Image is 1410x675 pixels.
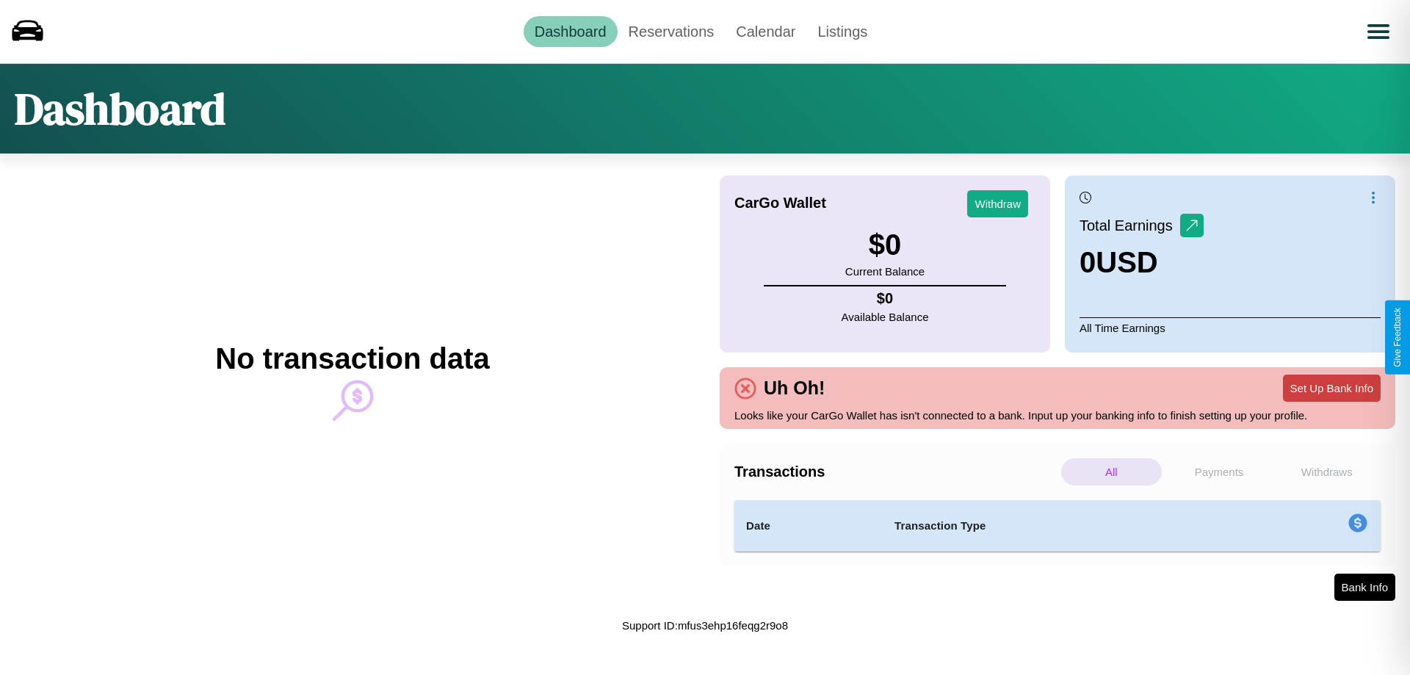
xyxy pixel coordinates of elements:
div: Give Feedback [1392,308,1403,367]
p: Total Earnings [1080,212,1180,239]
h4: Transaction Type [894,517,1228,535]
p: Withdraws [1276,458,1377,486]
p: Support ID: mfus3ehp16feqg2r9o8 [622,616,788,635]
p: Current Balance [845,261,925,281]
a: Listings [806,16,878,47]
a: Dashboard [524,16,618,47]
p: All [1061,458,1162,486]
h4: Transactions [734,463,1057,480]
button: Bank Info [1334,574,1395,601]
button: Open menu [1358,11,1399,52]
h1: Dashboard [15,79,225,139]
h4: $ 0 [842,290,929,307]
h2: No transaction data [215,342,489,375]
a: Reservations [618,16,726,47]
h4: Date [746,517,871,535]
p: Looks like your CarGo Wallet has isn't connected to a bank. Input up your banking info to finish ... [734,405,1381,425]
h4: CarGo Wallet [734,195,826,212]
p: All Time Earnings [1080,317,1381,338]
p: Available Balance [842,307,929,327]
button: Set Up Bank Info [1283,375,1381,402]
button: Withdraw [967,190,1028,217]
h4: Uh Oh! [756,378,832,399]
h3: 0 USD [1080,246,1204,279]
h3: $ 0 [845,228,925,261]
table: simple table [734,500,1381,552]
a: Calendar [725,16,806,47]
p: Payments [1169,458,1270,486]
